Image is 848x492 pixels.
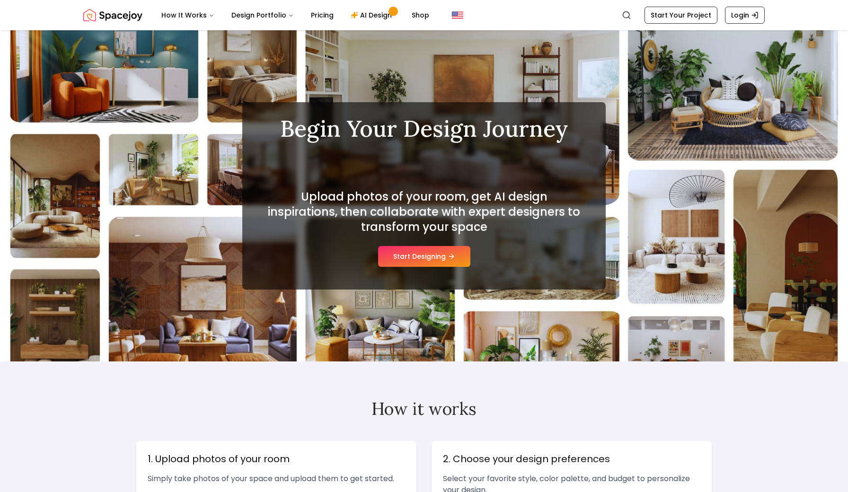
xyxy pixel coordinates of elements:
[83,6,142,25] img: Spacejoy Logo
[343,6,402,25] a: AI Design
[378,246,470,267] button: Start Designing
[136,399,712,418] h2: How it works
[645,7,717,24] a: Start Your Project
[83,6,142,25] a: Spacejoy
[404,6,437,25] a: Shop
[154,6,222,25] button: How It Works
[154,6,437,25] nav: Main
[265,189,583,235] h2: Upload photos of your room, get AI design inspirations, then collaborate with expert designers to...
[725,7,765,24] a: Login
[265,117,583,140] h1: Begin Your Design Journey
[443,452,700,466] h3: 2. Choose your design preferences
[148,452,405,466] h3: 1. Upload photos of your room
[303,6,341,25] a: Pricing
[148,473,405,484] p: Simply take photos of your space and upload them to get started.
[224,6,301,25] button: Design Portfolio
[452,9,463,21] img: United States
